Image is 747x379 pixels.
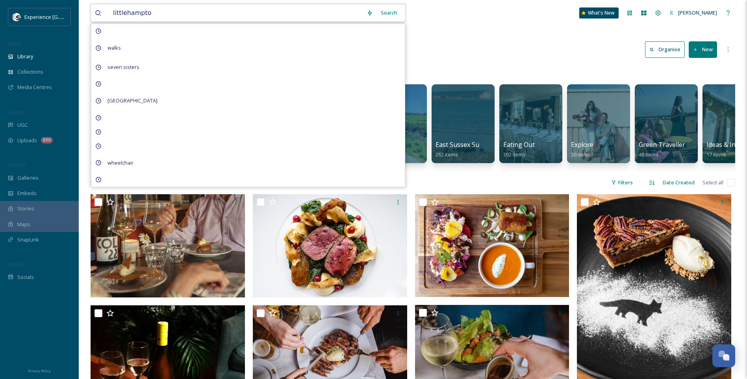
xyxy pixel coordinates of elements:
span: Experience [GEOGRAPHIC_DATA] [24,13,102,20]
span: MEDIA [8,41,22,46]
span: Media Centres [17,84,52,91]
span: 262 items [436,151,458,158]
span: Select all [703,179,723,186]
img: ext_1755532846.546407_xdbphotography@gmail.com-SM-Ginger_Fox-27 (2).jpg [415,194,569,297]
a: Organise [645,41,689,58]
span: wheelchair [104,157,137,169]
span: Library [17,53,33,60]
img: Tillingham_10062024_Jamesratchford_Sussex-78.jpg [91,194,245,297]
span: walks [104,42,125,54]
span: East Sussex Summer photo shoot (copyright free) [436,140,583,149]
span: Stories [17,205,34,212]
span: seven sisters [104,61,143,73]
img: WSCC%20ES%20Socials%20Icon%20-%20Secondary%20-%20Black.jpg [13,13,20,21]
span: SOCIALS [8,261,24,267]
span: Maps [17,221,30,228]
span: Socials [17,273,34,281]
span: 514 file s [91,179,109,186]
a: Privacy Policy [28,366,51,375]
span: 30 items [571,151,591,158]
button: Open Chat [712,344,735,367]
span: Collections [17,68,43,76]
span: WIDGETS [8,162,26,168]
div: Filters [607,175,637,190]
span: UGC [17,121,28,129]
span: COLLECT [8,109,25,115]
a: East Sussex Summer photo shoot (copyright free)262 items [436,141,583,158]
span: SnapLink [17,236,39,243]
a: Explore30 items [571,141,593,158]
span: Eating Out [503,140,535,149]
img: ext_1755532852.509547_xdbphotography@gmail.com-SM-The_Ginger_Fox-19.jpg [253,194,407,297]
div: 898 [41,137,53,143]
span: Uploads [17,137,37,144]
a: Eating Out302 items [503,141,535,158]
span: [GEOGRAPHIC_DATA] [104,95,161,106]
a: Ideas & Inspo17 items [706,141,747,158]
div: Date Created [659,175,699,190]
input: Search your library [109,4,363,22]
button: Organise [645,41,685,58]
button: New [689,41,717,58]
span: Ideas & Inspo [706,140,747,149]
a: Green Traveller Video footage48 items [639,141,728,158]
span: Explore [571,140,593,149]
span: Embeds [17,189,37,197]
span: [PERSON_NAME] [678,9,717,16]
span: 17 items [706,151,726,158]
span: 302 items [503,151,526,158]
span: Galleries [17,174,39,182]
span: Green Traveller Video footage [639,140,728,149]
span: Privacy Policy [28,368,51,373]
a: What's New [579,7,619,19]
a: [PERSON_NAME] [665,5,721,20]
div: Search [377,5,401,20]
span: 48 items [639,151,658,158]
